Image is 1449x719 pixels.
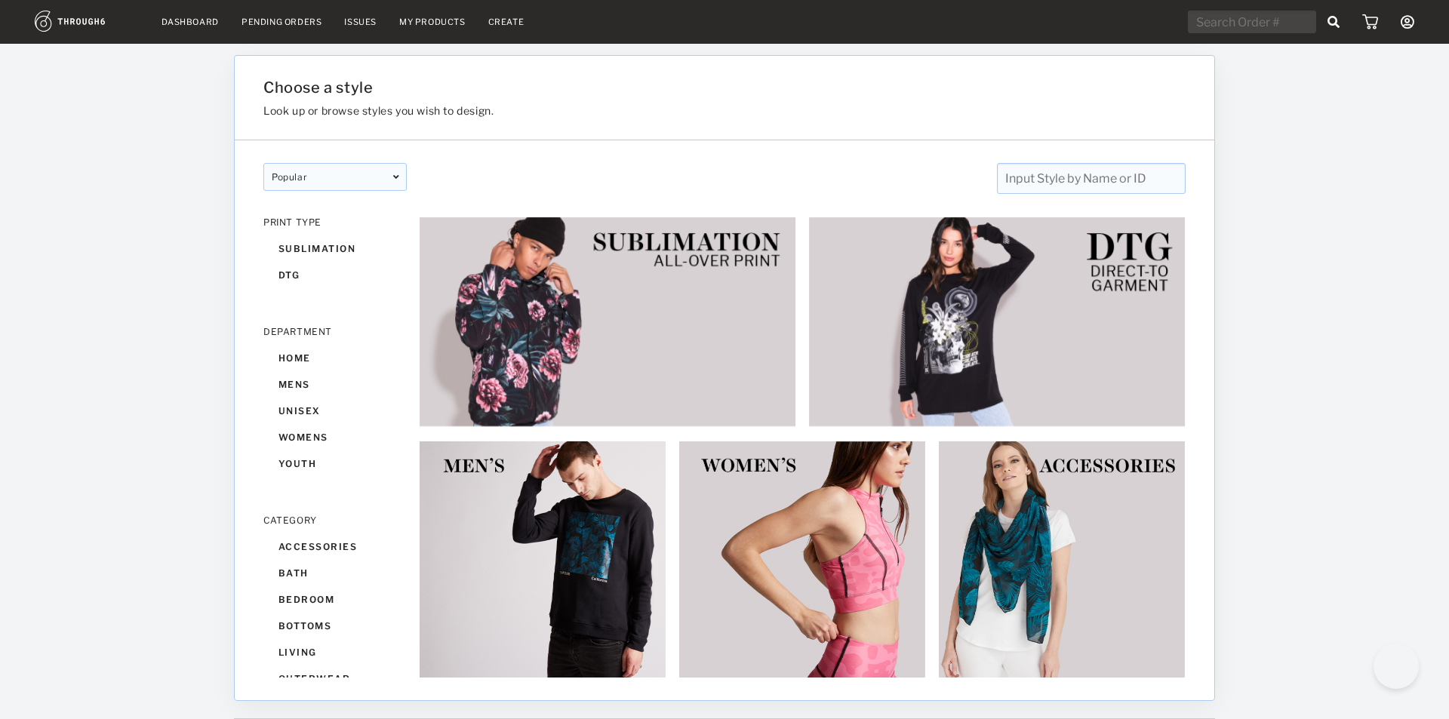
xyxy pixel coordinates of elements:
[162,17,219,27] a: Dashboard
[1362,14,1378,29] img: icon_cart.dab5cea1.svg
[263,665,407,692] div: outerwear
[1374,644,1419,689] iframe: Toggle Customer Support
[263,262,407,288] div: dtg
[263,424,407,450] div: womens
[344,17,377,27] a: Issues
[263,515,407,526] div: CATEGORY
[263,104,1030,117] h3: Look up or browse styles you wish to design.
[938,441,1186,688] img: 1a4a84dd-fa74-4cbf-a7e7-fd3c0281d19c.jpg
[997,163,1186,194] input: Input Style by Name or ID
[263,398,407,424] div: unisex
[241,17,321,27] a: Pending Orders
[263,163,407,191] div: popular
[263,326,407,337] div: DEPARTMENT
[263,371,407,398] div: mens
[419,441,666,688] img: 0ffe952d-58dc-476c-8a0e-7eab160e7a7d.jpg
[263,639,407,665] div: living
[263,450,407,477] div: youth
[263,78,1030,97] h1: Choose a style
[263,235,407,262] div: sublimation
[263,586,407,613] div: bedroom
[678,441,926,688] img: b885dc43-4427-4fb9-87dd-0f776fe79185.jpg
[263,345,407,371] div: home
[808,217,1186,427] img: 2e253fe2-a06e-4c8d-8f72-5695abdd75b9.jpg
[263,217,407,228] div: PRINT TYPE
[263,560,407,586] div: bath
[399,17,466,27] a: My Products
[263,613,407,639] div: bottoms
[263,533,407,560] div: accessories
[488,17,525,27] a: Create
[419,217,796,427] img: 6ec95eaf-68e2-44b2-82ac-2cbc46e75c33.jpg
[35,11,139,32] img: logo.1c10ca64.svg
[1188,11,1316,33] input: Search Order #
